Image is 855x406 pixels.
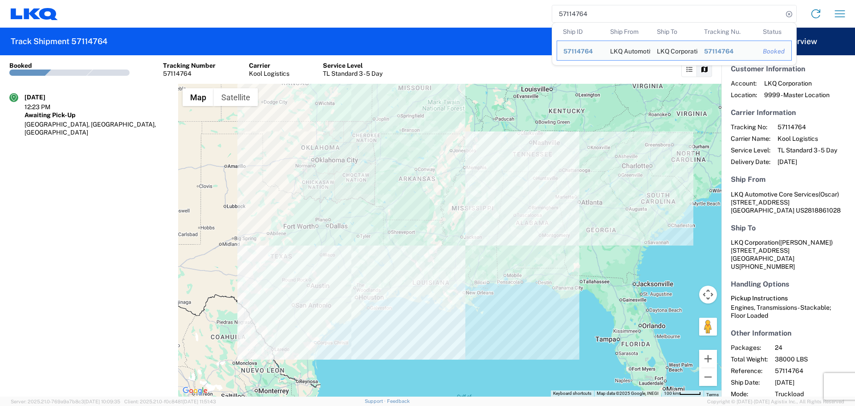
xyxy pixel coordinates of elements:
[731,378,768,386] span: Ship Date:
[9,62,32,70] div: Booked
[124,399,216,404] span: Client: 2025.21.0-f0c8481
[699,286,717,303] button: Map camera controls
[778,158,837,166] span: [DATE]
[731,199,790,206] span: [STREET_ADDRESS]
[731,238,846,271] address: [GEOGRAPHIC_DATA] US
[563,48,593,55] span: 57114764
[180,385,210,397] a: Open this area in Google Maps (opens a new window)
[731,146,770,154] span: Service Level:
[731,91,757,99] span: Location:
[24,103,69,111] div: 12:23 PM
[11,36,107,47] h2: Track Shipment 57114764
[731,295,846,302] h6: Pickup Instructions
[731,135,770,143] span: Carrier Name:
[731,390,768,398] span: Mode:
[731,108,846,117] h5: Carrier Information
[387,398,410,404] a: Feedback
[699,318,717,336] button: Drag Pegman onto the map to open Street View
[553,390,591,397] button: Keyboard shortcuts
[757,23,792,41] th: Status
[764,79,830,87] span: LKQ Corporation
[610,41,645,60] div: LKQ Automotive Core Services
[699,350,717,368] button: Zoom in
[731,158,770,166] span: Delivery Date:
[557,23,796,65] table: Search Results
[775,355,851,363] span: 38000 LBS
[183,88,214,106] button: Show street map
[731,65,846,73] h5: Customer Information
[552,5,783,22] input: Shipment, tracking or reference number
[661,390,704,397] button: Map Scale: 100 km per 45 pixels
[731,239,833,254] span: LKQ Corporation [STREET_ADDRESS]
[775,367,851,375] span: 57114764
[657,41,692,60] div: LKQ Corporation
[731,175,846,184] h5: Ship From
[707,398,844,406] span: Copyright © [DATE]-[DATE] Agistix Inc., All Rights Reserved
[597,391,659,396] span: Map data ©2025 Google, INEGI
[731,123,770,131] span: Tracking No:
[699,368,717,386] button: Zoom out
[163,70,216,78] div: 57114764
[651,23,698,41] th: Ship To
[731,367,768,375] span: Reference:
[180,385,210,397] img: Google
[323,70,383,78] div: TL Standard 3 - 5 Day
[704,48,733,55] span: 57114764
[24,111,169,119] div: Awaiting Pick-Up
[731,79,757,87] span: Account:
[731,280,846,288] h5: Handling Options
[563,47,598,55] div: 57114764
[775,344,851,352] span: 24
[706,392,719,397] a: Terms
[731,190,846,214] address: [GEOGRAPHIC_DATA] US
[365,398,387,404] a: Support
[804,207,841,214] span: 2818861028
[664,391,679,396] span: 100 km
[775,390,851,398] span: Truckload
[731,344,768,352] span: Packages:
[323,62,383,70] div: Service Level
[739,263,795,270] span: [PHONE_NUMBER]
[163,62,216,70] div: Tracking Number
[698,23,757,41] th: Tracking Nu.
[24,120,169,136] div: [GEOGRAPHIC_DATA], [GEOGRAPHIC_DATA], [GEOGRAPHIC_DATA]
[775,378,851,386] span: [DATE]
[778,239,833,246] span: ([PERSON_NAME])
[249,70,289,78] div: Kool Logistics
[11,399,120,404] span: Server: 2025.21.0-769a9a7b8c3
[604,23,651,41] th: Ship From
[764,91,830,99] span: 9999 - Master Location
[557,23,604,41] th: Ship ID
[731,224,846,232] h5: Ship To
[818,191,839,198] span: (Oscar)
[704,47,750,55] div: 57114764
[731,191,818,198] span: LKQ Automotive Core Services
[778,135,837,143] span: Kool Logistics
[778,123,837,131] span: 57114764
[731,303,846,320] div: Engines, Transmissions - Stackable; Floor Loaded
[249,62,289,70] div: Carrier
[778,146,837,154] span: TL Standard 3 - 5 Day
[84,399,120,404] span: [DATE] 10:09:35
[731,329,846,337] h5: Other Information
[763,47,785,55] div: Booked
[183,399,216,404] span: [DATE] 11:51:43
[731,355,768,363] span: Total Weight:
[24,93,69,101] div: [DATE]
[214,88,258,106] button: Show satellite imagery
